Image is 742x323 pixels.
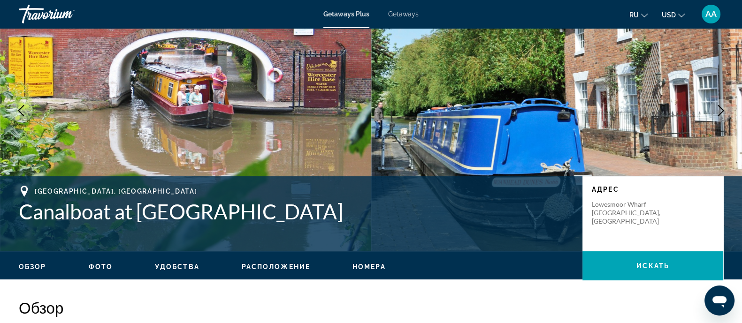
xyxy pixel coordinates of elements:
a: Getaways [388,10,419,18]
button: User Menu [699,4,723,24]
a: Travorium [19,2,113,26]
p: Адрес [592,186,714,193]
h2: Обзор [19,298,723,317]
button: Next image [709,99,733,122]
span: USD [662,11,676,19]
span: искать [636,262,669,270]
button: Расположение [242,263,310,271]
span: [GEOGRAPHIC_DATA], [GEOGRAPHIC_DATA] [35,188,197,195]
a: Getaways Plus [323,10,369,18]
button: Удобства [155,263,199,271]
iframe: Button to launch messaging window [704,285,734,315]
p: Lowesmoor Wharf [GEOGRAPHIC_DATA], [GEOGRAPHIC_DATA] [592,200,667,225]
button: искать [582,251,723,280]
span: ru [629,11,639,19]
button: Фото [89,263,113,271]
button: Change currency [662,8,685,22]
button: Номера [352,263,386,271]
h1: Canalboat at [GEOGRAPHIC_DATA] [19,199,573,224]
button: Change language [629,8,648,22]
button: Previous image [9,99,33,122]
button: Обзор [19,263,46,271]
span: AA [705,9,717,19]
